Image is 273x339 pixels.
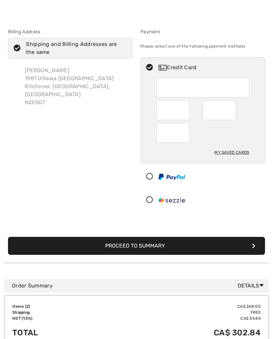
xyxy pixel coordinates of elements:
iframe: Secure Credit Card Frame - Expiration Month [162,102,185,118]
td: CA$ 34.84 [101,315,261,321]
button: Proceed to Summary [8,237,265,255]
td: HST (13%) [12,315,101,321]
img: Sezzle [158,197,185,204]
td: Shipping [12,309,101,315]
div: My Saved Cards [214,147,249,158]
div: Billing Address [8,28,133,35]
div: Please select one of the following payment methods [140,38,265,55]
td: CA$ 268.00 [101,303,261,309]
td: Free [101,309,261,315]
img: Credit Card [158,65,167,71]
td: Items ( ) [12,303,101,309]
div: [PERSON_NAME] 1987 Ottawa [GEOGRAPHIC_DATA] Kitchener, [GEOGRAPHIC_DATA], [GEOGRAPHIC_DATA] N2E0G7 [20,61,133,112]
iframe: Secure Credit Card Frame - Credit Card Number [162,80,245,95]
span: 2 [26,304,29,309]
div: Credit Card [158,64,260,72]
div: Order Summary [12,282,266,290]
span: Details [238,282,266,290]
img: PayPal [158,174,185,180]
iframe: Secure Credit Card Frame - CVV [162,125,185,140]
div: Payment [140,28,265,35]
iframe: Secure Credit Card Frame - Expiration Year [208,102,232,118]
div: Shipping and Billing Addresses are the same [26,40,123,56]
